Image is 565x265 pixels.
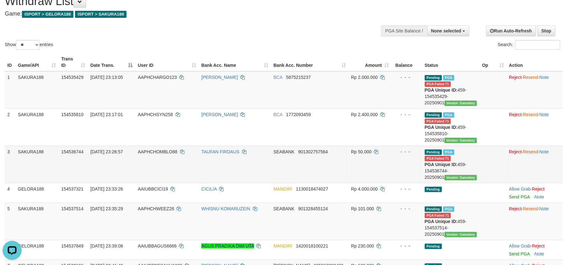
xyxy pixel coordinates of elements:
[15,108,59,146] td: SAKURA188
[16,40,40,50] select: Showentries
[425,244,442,249] span: Pending
[351,75,378,80] span: Rp 2.000.000
[15,53,59,71] th: Game/API: activate to sort column ascending
[535,251,544,256] a: Note
[61,149,83,154] span: 154536744
[271,53,348,71] th: Bank Acc. Number: activate to sort column ascending
[535,194,544,199] a: Note
[422,108,480,146] td: 459-154535810-20250901
[425,150,442,155] span: Pending
[443,112,454,118] span: Marked by aquricky
[394,111,419,118] div: - - -
[509,186,531,192] a: Allow Grab
[443,206,454,212] span: Marked by aquricky
[135,53,199,71] th: User ID: activate to sort column ascending
[498,40,560,50] label: Search:
[422,71,480,109] td: 459-154535429-20250901
[5,146,15,183] td: 3
[425,112,442,118] span: Pending
[5,108,15,146] td: 2
[5,53,15,71] th: ID
[286,112,311,117] span: Copy 1772093459 to clipboard
[523,149,538,154] a: Resend
[443,75,454,80] span: Marked by aquricky
[273,186,292,192] span: MANDIRI
[201,75,238,80] a: [PERSON_NAME]
[88,53,135,71] th: Date Trans.: activate to sort column descending
[201,243,254,248] a: AGUS PRADIKA DWI UTA
[138,206,174,211] span: AAPHCHWEEZ26
[540,149,549,154] a: Note
[298,149,328,154] span: Copy 901302757564 to clipboard
[394,149,419,155] div: - - -
[540,75,549,80] a: Note
[90,75,123,80] span: [DATE] 23:13:05
[506,53,563,71] th: Action
[509,75,522,80] a: Reject
[351,112,378,117] span: Rp 2.400.000
[5,183,15,203] td: 4
[425,213,451,218] span: PGA Error
[532,186,545,192] a: Reject
[90,149,123,154] span: [DATE] 23:26:57
[286,75,311,80] span: Copy 5875215237 to clipboard
[422,53,480,71] th: Status
[5,11,370,17] h4: Game:
[509,112,522,117] a: Reject
[506,183,563,203] td: ·
[15,183,59,203] td: GELORA188
[90,206,123,211] span: [DATE] 23:35:29
[5,71,15,109] td: 1
[5,203,15,240] td: 5
[15,203,59,240] td: SAKURA188
[486,25,536,36] a: Run Auto-Refresh
[296,243,328,248] span: Copy 1420018100221 to clipboard
[273,243,292,248] span: MANDIRI
[425,187,442,192] span: Pending
[138,75,177,80] span: AAPHCHARGO123
[75,11,127,18] span: ISPORT > SAKURA188
[273,206,294,211] span: SEABANK
[5,40,53,50] label: Show entries
[509,194,530,199] a: Send PGA
[61,243,83,248] span: 154537849
[90,243,123,248] span: [DATE] 23:39:08
[138,243,177,248] span: AAIUBBAGUS6666
[523,75,538,80] a: Resend
[61,186,83,192] span: 154537321
[394,186,419,192] div: - - -
[532,243,545,248] a: Reject
[15,71,59,109] td: SAKURA188
[15,146,59,183] td: SAKURA188
[138,186,168,192] span: AAIUBBCICI19
[444,101,477,106] span: Vendor URL: https://payment21.1velocity.biz
[201,206,250,211] a: WHISNU KOMARUZEIN
[509,149,522,154] a: Reject
[479,53,506,71] th: Op: activate to sort column ascending
[138,112,173,117] span: AAPHCHSYN258
[425,219,458,224] b: PGA Unique ID:
[425,119,451,124] span: PGA Error
[523,112,538,117] a: Resend
[443,150,454,155] span: Marked by aquricky
[298,206,328,211] span: Copy 901328455124 to clipboard
[391,53,422,71] th: Balance
[509,243,531,248] a: Allow Grab
[509,243,532,248] span: ·
[394,206,419,212] div: - - -
[509,251,530,256] a: Send PGA
[348,53,391,71] th: Amount: activate to sort column ascending
[138,149,177,154] span: AAPHCHOMBLO88
[351,186,378,192] span: Rp 4.000.000
[506,203,563,240] td: · ·
[273,112,282,117] span: BCA
[444,175,477,180] span: Vendor URL: https://payment21.1velocity.biz
[381,25,427,36] div: PGA Site Balance /
[394,74,419,80] div: - - -
[296,186,328,192] span: Copy 1130018474027 to clipboard
[422,146,480,183] td: 459-154536744-20250901
[22,11,73,18] span: ISPORT > GELORA188
[431,28,461,33] span: None selected
[540,112,549,117] a: Note
[3,3,22,22] button: Open LiveChat chat widget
